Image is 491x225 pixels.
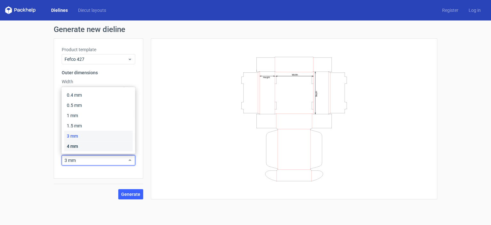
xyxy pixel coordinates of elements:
div: 1.5 mm [64,121,133,131]
text: Depth [315,91,318,96]
div: 0.5 mm [64,100,133,110]
button: Generate [118,189,143,199]
h1: Generate new dieline [54,26,437,33]
text: Width [292,73,298,76]
a: Dielines [46,7,73,13]
label: Product template [62,46,135,53]
span: Fefco 427 [65,56,128,62]
div: 3 mm [64,131,133,141]
label: Width [62,78,135,85]
span: 3 mm [65,157,128,164]
h3: Outer dimensions [62,69,135,76]
div: 1 mm [64,110,133,121]
a: Diecut layouts [73,7,111,13]
a: Register [437,7,464,13]
div: 4 mm [64,141,133,151]
a: Log in [464,7,486,13]
text: Height [263,76,270,78]
span: Generate [121,192,140,197]
span: mm [124,86,135,96]
div: 0.4 mm [64,90,133,100]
